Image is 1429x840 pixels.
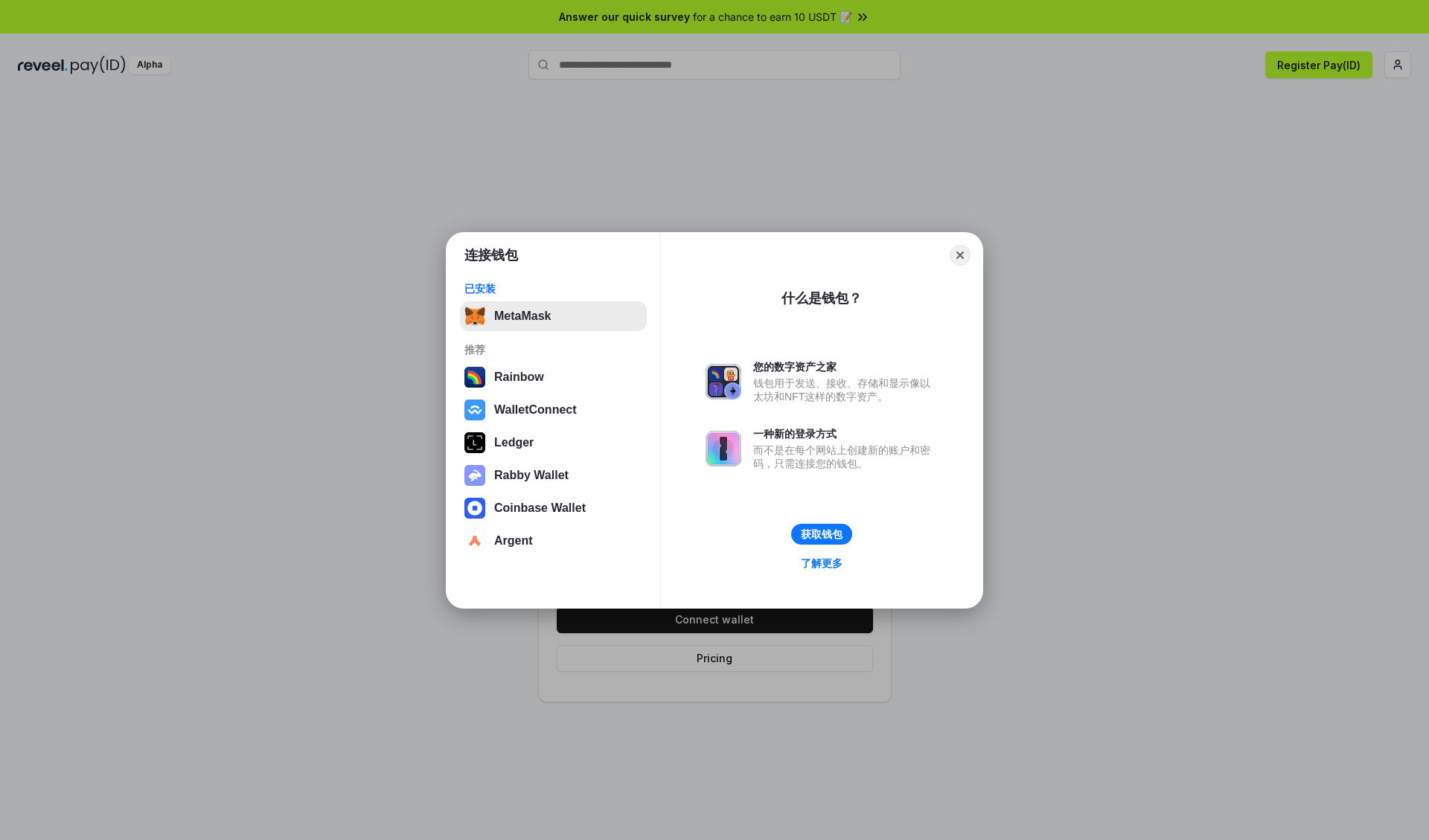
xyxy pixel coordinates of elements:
[494,534,533,548] div: Argent
[464,306,485,327] img: svg+xml,%3Csvg%20fill%3D%22none%22%20height%3D%2233%22%20viewBox%3D%220%200%2035%2033%22%20width%...
[460,301,647,331] button: MetaMask
[464,343,642,356] div: 推荐
[753,427,938,440] div: 一种新的登录方式
[460,428,647,458] button: Ledger
[460,493,647,523] button: Coinbase Wallet
[464,367,485,388] img: svg+xml,%3Csvg%20width%3D%22120%22%20height%3D%22120%22%20viewBox%3D%220%200%20120%20120%22%20fil...
[801,528,843,541] div: 获取钱包
[706,364,741,400] img: svg+xml,%3Csvg%20xmlns%3D%22http%3A%2F%2Fwww.w3.org%2F2000%2Fsvg%22%20fill%3D%22none%22%20viewBox...
[464,246,518,264] h1: 连接钱包
[460,395,647,425] button: WalletConnect
[801,557,843,570] div: 了解更多
[494,501,586,515] div: Coinbase Wallet
[460,461,647,490] button: Rabby Wallet
[464,282,642,295] div: 已安装
[494,403,577,417] div: WalletConnect
[792,554,851,573] a: 了解更多
[464,530,485,551] img: svg+xml,%3Csvg%20width%3D%2228%22%20height%3D%2228%22%20viewBox%3D%220%200%2028%2028%22%20fill%3D...
[753,443,938,470] div: 而不是在每个网站上创建新的账户和密码，只需连接您的钱包。
[781,289,862,307] div: 什么是钱包？
[494,436,534,449] div: Ledger
[753,360,938,373] div: 您的数字资产之家
[460,526,647,556] button: Argent
[460,362,647,392] button: Rainbow
[753,376,938,403] div: 钱包用于发送、接收、存储和显示像以太坊和NFT这样的数字资产。
[464,432,485,453] img: svg+xml,%3Csvg%20xmlns%3D%22http%3A%2F%2Fwww.w3.org%2F2000%2Fsvg%22%20width%3D%2228%22%20height%3...
[494,310,551,323] div: MetaMask
[706,431,741,467] img: svg+xml,%3Csvg%20xmlns%3D%22http%3A%2F%2Fwww.w3.org%2F2000%2Fsvg%22%20fill%3D%22none%22%20viewBox...
[464,498,485,519] img: svg+xml,%3Csvg%20width%3D%2228%22%20height%3D%2228%22%20viewBox%3D%220%200%2028%2028%22%20fill%3D...
[494,469,569,482] div: Rabby Wallet
[494,371,544,384] div: Rainbow
[464,400,485,420] img: svg+xml,%3Csvg%20width%3D%2228%22%20height%3D%2228%22%20viewBox%3D%220%200%2028%2028%22%20fill%3D...
[950,245,971,266] button: Close
[791,524,852,545] button: 获取钱包
[464,465,485,486] img: svg+xml,%3Csvg%20xmlns%3D%22http%3A%2F%2Fwww.w3.org%2F2000%2Fsvg%22%20fill%3D%22none%22%20viewBox...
